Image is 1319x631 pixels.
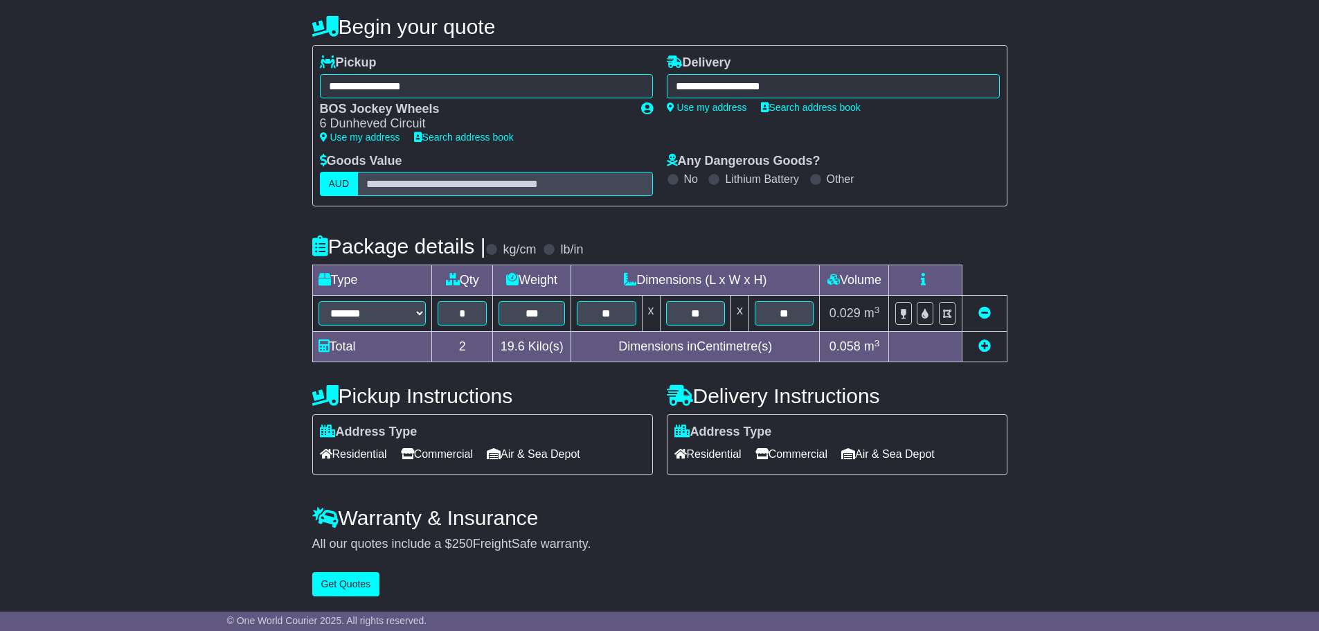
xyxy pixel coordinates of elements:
[978,339,991,353] a: Add new item
[874,305,880,315] sup: 3
[503,242,536,258] label: kg/cm
[432,265,493,296] td: Qty
[731,296,749,332] td: x
[320,425,418,440] label: Address Type
[320,116,627,132] div: 6 Dunheved Circuit
[452,537,473,551] span: 250
[829,306,861,320] span: 0.029
[312,332,432,362] td: Total
[414,132,514,143] a: Search address book
[978,306,991,320] a: Remove this item
[684,172,698,186] label: No
[571,332,820,362] td: Dimensions in Centimetre(s)
[320,102,627,117] div: BOS Jockey Wheels
[312,506,1007,529] h4: Warranty & Insurance
[827,172,854,186] label: Other
[487,443,580,465] span: Air & Sea Depot
[642,296,660,332] td: x
[820,265,889,296] td: Volume
[667,55,731,71] label: Delivery
[864,339,880,353] span: m
[312,235,486,258] h4: Package details |
[761,102,861,113] a: Search address book
[312,15,1007,38] h4: Begin your quote
[829,339,861,353] span: 0.058
[320,55,377,71] label: Pickup
[320,443,387,465] span: Residential
[312,384,653,407] h4: Pickup Instructions
[667,154,820,169] label: Any Dangerous Goods?
[841,443,935,465] span: Air & Sea Depot
[312,265,432,296] td: Type
[320,154,402,169] label: Goods Value
[667,384,1007,407] h4: Delivery Instructions
[312,537,1007,552] div: All our quotes include a $ FreightSafe warranty.
[493,332,571,362] td: Kilo(s)
[755,443,827,465] span: Commercial
[864,306,880,320] span: m
[667,102,747,113] a: Use my address
[501,339,525,353] span: 19.6
[571,265,820,296] td: Dimensions (L x W x H)
[312,572,380,596] button: Get Quotes
[674,443,742,465] span: Residential
[560,242,583,258] label: lb/in
[320,132,400,143] a: Use my address
[320,172,359,196] label: AUD
[432,332,493,362] td: 2
[227,615,427,626] span: © One World Courier 2025. All rights reserved.
[725,172,799,186] label: Lithium Battery
[674,425,772,440] label: Address Type
[401,443,473,465] span: Commercial
[874,338,880,348] sup: 3
[493,265,571,296] td: Weight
